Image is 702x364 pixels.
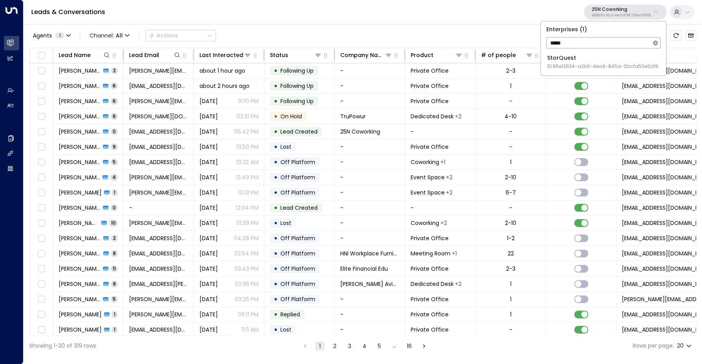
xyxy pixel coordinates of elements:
span: russ.sher@comcast.net [129,310,188,318]
span: Toggle select row [36,294,46,304]
div: # of people [481,50,516,60]
div: - [509,143,512,151]
span: Replied [280,310,300,318]
span: Private Office [411,82,449,90]
div: • [274,186,278,199]
span: 2 [111,67,118,74]
span: Sep 26, 2025 [199,189,218,196]
span: Leslie Eichelberger [59,250,101,257]
div: Last Interacted [199,50,251,60]
span: alexmora554@gmail.com [129,326,188,334]
span: egavin@datastewardpllc.com [129,143,188,151]
span: 1 [112,311,117,318]
td: - [335,139,405,154]
span: Toggle select row [36,127,46,137]
span: ed@elitefinancialedu.com [129,265,188,273]
div: • [274,171,278,184]
span: Toggle select row [36,218,46,228]
p: 03:43 PM [234,265,259,273]
span: Toggle select row [36,234,46,243]
div: Company Name [340,50,384,60]
span: Sep 22, 2025 [199,265,218,273]
span: 4 [110,174,118,180]
span: Private Office [411,97,449,105]
span: Lost [280,219,291,227]
p: 03:26 PM [235,295,259,303]
p: 03:36 PM [235,280,259,288]
span: Sep 30, 2025 [199,158,218,166]
span: 8 [111,250,118,257]
span: Private Office [411,67,449,75]
div: Meeting Room,Private Office [455,112,461,120]
div: 1 [510,82,512,90]
p: 03:54 PM [234,250,259,257]
td: - [335,322,405,337]
div: • [274,247,278,260]
td: - [405,200,476,215]
span: Lead Created [280,128,318,136]
div: • [274,323,278,336]
div: 1 [510,310,512,318]
span: Toggle select row [36,157,46,167]
span: Oct 03, 2025 [199,97,218,105]
span: 8 [111,280,118,287]
span: Allison Fox [59,112,101,120]
span: Toggle select row [36,112,46,121]
span: Toggle select row [36,325,46,335]
span: about 1 hour ago [199,67,245,75]
span: Private Office [411,265,449,273]
div: Product [411,50,433,60]
div: - [509,128,512,136]
span: Toggle select all [36,51,46,61]
span: Kate Bilous [59,97,101,105]
div: • [274,110,278,123]
span: Elite Financial Edu [340,265,388,273]
div: StorQuest [547,54,658,70]
span: Lost [280,326,291,334]
span: catherine.bilous@gmail.com [129,97,188,105]
button: Actions [145,30,216,41]
span: 0 [111,128,118,135]
span: 6 [111,98,118,104]
span: Private Office [411,310,449,318]
span: Shelby Hartzell [59,82,101,90]
div: Button group with a nested menu [145,30,216,41]
div: 6-7 [506,189,516,196]
span: adesh1106@gmail.com [129,158,188,166]
div: Lead Email [129,50,181,60]
div: Lead Name [59,50,111,60]
span: Lead Created [280,204,318,212]
button: 25N Coworking3b9800f4-81ca-4ec0-8758-72fbe4763f36 [584,5,666,20]
div: - [509,204,512,212]
span: Katie Poole [59,67,101,75]
td: - [335,155,405,170]
p: 01:10 PM [238,97,259,105]
span: Off Platform [280,280,315,288]
span: Private Office [411,326,449,334]
p: 01:13 PM [238,189,259,196]
span: Toggle select row [36,188,46,198]
div: Lead Email [129,50,159,60]
span: Sep 24, 2025 [199,219,218,227]
div: Product [411,50,463,60]
span: 0 [111,204,118,211]
div: Lead Name [59,50,91,60]
span: Off Platform [280,173,315,181]
span: Sep 26, 2025 [199,204,218,212]
span: 11 [111,265,118,272]
span: Toggle select row [36,249,46,259]
div: 20 [677,340,693,352]
span: Following Up [280,67,314,75]
button: Go to next page [419,341,429,351]
span: 10 [109,219,118,226]
div: • [274,155,278,169]
div: • [274,308,278,321]
button: Go to page 2 [330,341,339,351]
span: Sean Grim [59,189,102,196]
span: Off Platform [280,295,315,303]
span: Oct 02, 2025 [199,112,218,120]
div: 1-2 [507,234,515,242]
span: Channel: [86,30,133,41]
div: # of people [481,50,533,60]
div: • [274,140,278,153]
